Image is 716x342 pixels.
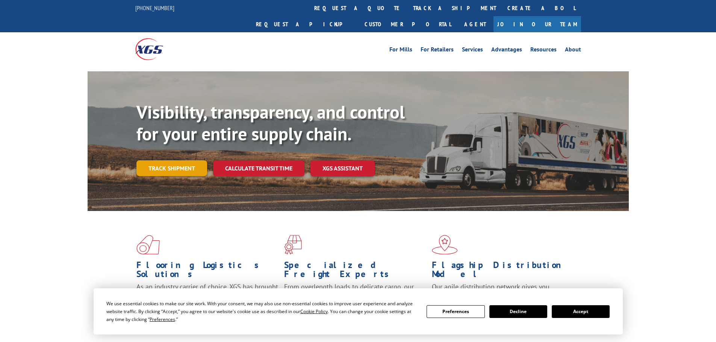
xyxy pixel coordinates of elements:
[136,235,160,255] img: xgs-icon-total-supply-chain-intelligence-red
[300,308,328,315] span: Cookie Policy
[421,47,454,55] a: For Retailers
[359,16,457,32] a: Customer Portal
[530,47,557,55] a: Resources
[457,16,493,32] a: Agent
[310,160,375,176] a: XGS ASSISTANT
[136,282,278,309] span: As an industry carrier of choice, XGS has brought innovation and dedication to flooring logistics...
[136,261,279,282] h1: Flooring Logistics Solutions
[552,305,610,318] button: Accept
[432,261,574,282] h1: Flagship Distribution Model
[135,4,174,12] a: [PHONE_NUMBER]
[250,16,359,32] a: Request a pickup
[136,160,207,176] a: Track shipment
[284,261,426,282] h1: Specialized Freight Experts
[389,47,412,55] a: For Mills
[489,305,547,318] button: Decline
[106,300,418,323] div: We use essential cookies to make our site work. With your consent, we may also use non-essential ...
[565,47,581,55] a: About
[136,100,405,145] b: Visibility, transparency, and control for your entire supply chain.
[491,47,522,55] a: Advantages
[432,235,458,255] img: xgs-icon-flagship-distribution-model-red
[493,16,581,32] a: Join Our Team
[94,288,623,334] div: Cookie Consent Prompt
[462,47,483,55] a: Services
[213,160,304,176] a: Calculate transit time
[284,235,302,255] img: xgs-icon-focused-on-flooring-red
[150,316,175,322] span: Preferences
[432,282,570,300] span: Our agile distribution network gives you nationwide inventory management on demand.
[427,305,484,318] button: Preferences
[284,282,426,316] p: From overlength loads to delicate cargo, our experienced staff knows the best way to move your fr...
